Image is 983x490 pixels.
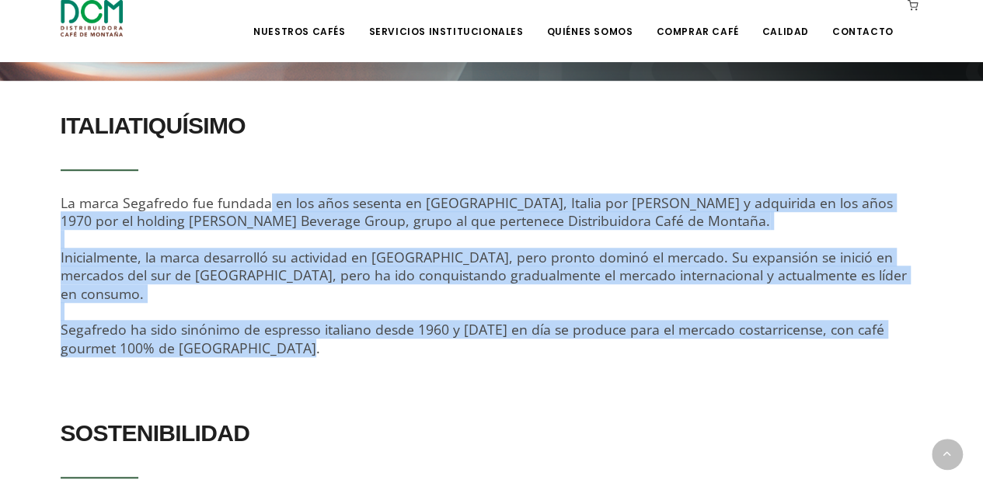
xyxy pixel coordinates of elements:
a: Servicios Institucionales [359,2,532,38]
a: Calidad [752,2,817,38]
span: La marca Segafredo fue fundada en los años sesenta en [GEOGRAPHIC_DATA], Italia por [PERSON_NAME]... [61,193,907,357]
a: Nuestros Cafés [244,2,354,38]
a: Comprar Café [647,2,748,38]
a: Contacto [823,2,903,38]
h2: SOSTENIBILIDAD [61,412,923,455]
h2: ITALIATIQUÍSIMO [61,104,923,148]
a: Quiénes Somos [537,2,642,38]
